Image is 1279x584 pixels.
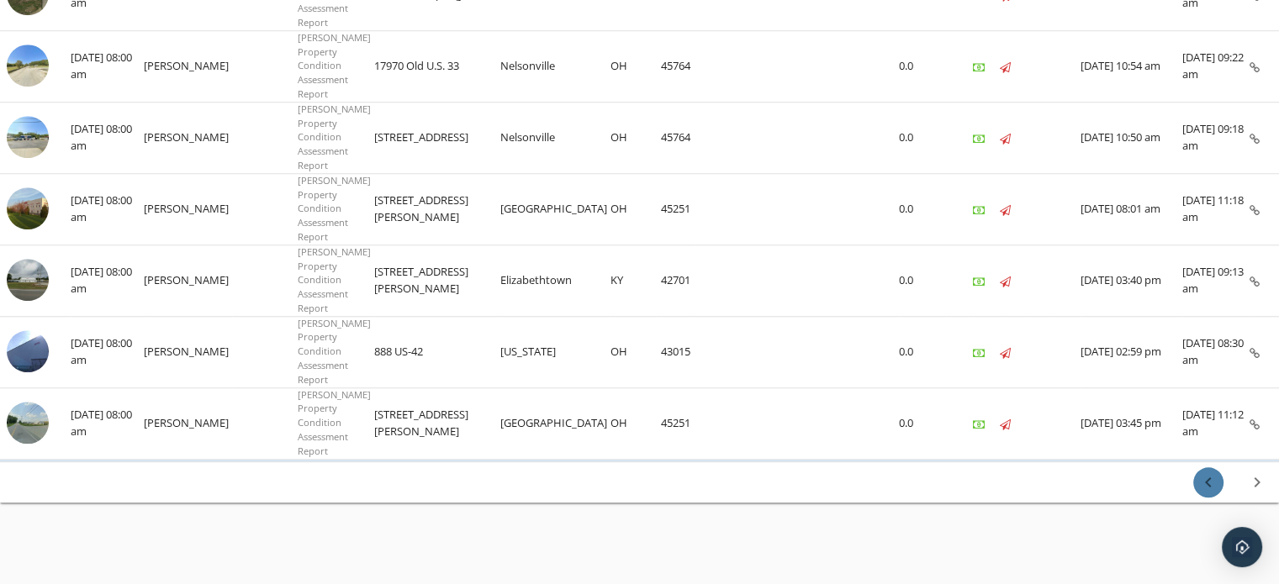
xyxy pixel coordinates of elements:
[71,387,144,459] td: [DATE] 08:00 am
[610,387,661,459] td: OH
[7,259,49,301] img: streetview
[298,31,371,100] span: [PERSON_NAME] Property Condition Assessment Report
[1182,30,1250,102] td: [DATE] 09:22 am
[7,116,49,158] img: streetview
[144,316,232,387] td: [PERSON_NAME]
[899,316,946,387] td: 0.0
[374,173,500,245] td: [STREET_ADDRESS][PERSON_NAME]
[298,103,371,171] span: [PERSON_NAME] Property Condition Assessment Report
[610,245,661,316] td: KY
[1247,472,1267,492] i: chevron_right
[298,245,371,314] span: [PERSON_NAME] Property Condition Assessment Report
[1081,30,1182,102] td: [DATE] 10:54 am
[374,30,500,102] td: 17970 Old U.S. 33
[610,102,661,173] td: OH
[899,102,946,173] td: 0.0
[298,174,371,243] span: [PERSON_NAME] Property Condition Assessment Report
[1182,245,1250,316] td: [DATE] 09:13 am
[500,316,610,387] td: [US_STATE]
[500,173,610,245] td: [GEOGRAPHIC_DATA]
[71,316,144,387] td: [DATE] 08:00 am
[610,30,661,102] td: OH
[661,387,695,459] td: 45251
[500,30,610,102] td: Nelsonville
[1081,316,1182,387] td: [DATE] 02:59 pm
[374,102,500,173] td: [STREET_ADDRESS]
[7,45,49,87] img: streetview
[71,173,144,245] td: [DATE] 08:00 am
[71,102,144,173] td: [DATE] 08:00 am
[374,316,500,387] td: 888 US-42
[298,317,371,386] span: [PERSON_NAME] Property Condition Assessment Report
[899,173,946,245] td: 0.0
[661,102,695,173] td: 45764
[374,245,500,316] td: [STREET_ADDRESS][PERSON_NAME]
[71,30,144,102] td: [DATE] 08:00 am
[71,245,144,316] td: [DATE] 08:00 am
[298,388,371,457] span: [PERSON_NAME] Property Condition Assessment Report
[7,330,49,372] img: data
[144,245,232,316] td: [PERSON_NAME]
[610,316,661,387] td: OH
[500,387,610,459] td: [GEOGRAPHIC_DATA]
[1182,316,1250,387] td: [DATE] 08:30 am
[374,387,500,459] td: [STREET_ADDRESS][PERSON_NAME]
[144,173,232,245] td: [PERSON_NAME]
[1081,387,1182,459] td: [DATE] 03:45 pm
[500,102,610,173] td: Nelsonville
[661,30,695,102] td: 45764
[899,30,946,102] td: 0.0
[144,102,232,173] td: [PERSON_NAME]
[661,316,695,387] td: 43015
[1182,173,1250,245] td: [DATE] 11:18 am
[661,173,695,245] td: 45251
[1081,245,1182,316] td: [DATE] 03:40 pm
[7,187,49,229] img: data
[610,173,661,245] td: OH
[1182,102,1250,173] td: [DATE] 09:18 am
[1081,102,1182,173] td: [DATE] 10:50 am
[500,245,610,316] td: Elizabethtown
[661,245,695,316] td: 42701
[1182,387,1250,459] td: [DATE] 11:12 am
[7,402,49,444] img: streetview
[144,387,232,459] td: [PERSON_NAME]
[144,30,232,102] td: [PERSON_NAME]
[899,245,946,316] td: 0.0
[1198,472,1218,492] i: chevron_left
[1193,467,1224,497] button: Previous page
[1242,467,1272,497] button: Next page
[1222,527,1262,567] div: Open Intercom Messenger
[1081,173,1182,245] td: [DATE] 08:01 am
[899,387,946,459] td: 0.0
